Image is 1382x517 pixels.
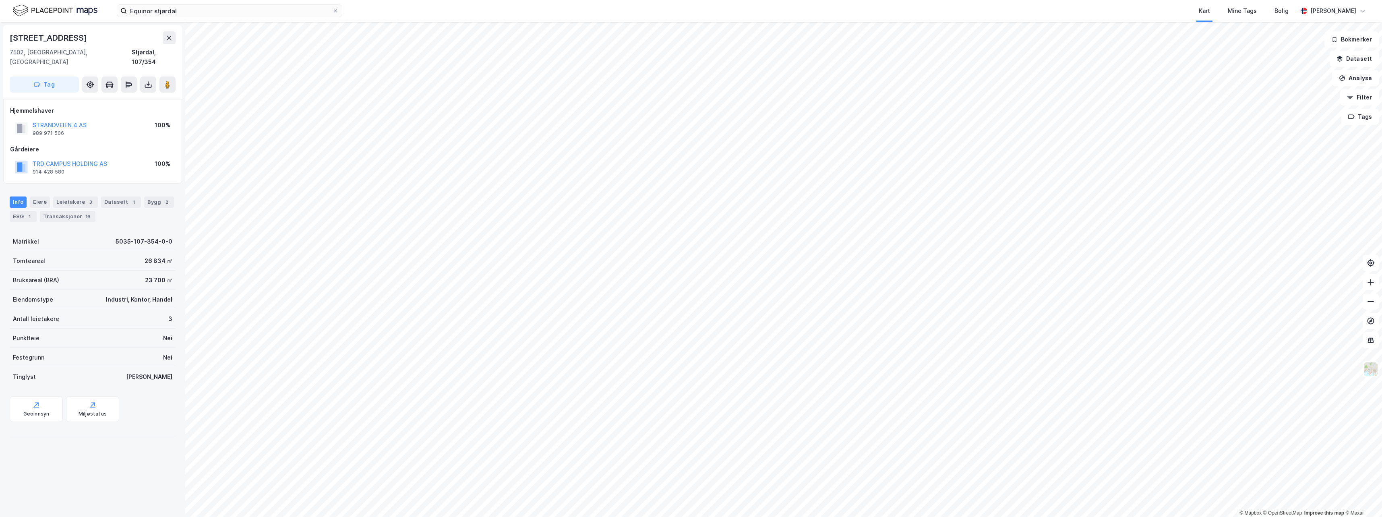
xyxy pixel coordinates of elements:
div: Nei [163,353,172,362]
a: Improve this map [1304,510,1344,516]
div: [PERSON_NAME] [126,372,172,382]
div: 16 [84,213,92,221]
div: 100% [155,120,170,130]
div: Antall leietakere [13,314,59,324]
div: [STREET_ADDRESS] [10,31,89,44]
div: Datasett [101,196,141,208]
div: Tinglyst [13,372,36,382]
div: Leietakere [53,196,98,208]
div: Gårdeiere [10,145,175,154]
div: 2 [163,198,171,206]
div: 1 [25,213,33,221]
button: Datasett [1330,51,1379,67]
button: Analyse [1332,70,1379,86]
div: [PERSON_NAME] [1310,6,1356,16]
div: Eiendomstype [13,295,53,304]
div: Hjemmelshaver [10,106,175,116]
div: 5035-107-354-0-0 [116,237,172,246]
div: Tomteareal [13,256,45,266]
div: Miljøstatus [79,411,107,417]
div: Nei [163,333,172,343]
div: ESG [10,211,37,222]
div: 989 971 506 [33,130,64,136]
div: Geoinnsyn [23,411,50,417]
div: Kontrollprogram for chat [1342,478,1382,517]
a: Mapbox [1239,510,1262,516]
img: Z [1363,362,1378,377]
button: Bokmerker [1324,31,1379,48]
div: 23 700 ㎡ [145,275,172,285]
div: Mine Tags [1228,6,1257,16]
div: Industri, Kontor, Handel [106,295,172,304]
div: Matrikkel [13,237,39,246]
div: Bygg [144,196,174,208]
div: 26 834 ㎡ [145,256,172,266]
input: Søk på adresse, matrikkel, gårdeiere, leietakere eller personer [127,5,332,17]
button: Filter [1340,89,1379,105]
div: Eiere [30,196,50,208]
div: Punktleie [13,333,39,343]
div: Transaksjoner [40,211,95,222]
button: Tags [1341,109,1379,125]
div: 7502, [GEOGRAPHIC_DATA], [GEOGRAPHIC_DATA] [10,48,132,67]
div: 100% [155,159,170,169]
button: Tag [10,77,79,93]
img: logo.f888ab2527a4732fd821a326f86c7f29.svg [13,4,97,18]
div: Festegrunn [13,353,44,362]
iframe: Chat Widget [1342,478,1382,517]
div: 1 [130,198,138,206]
div: Bruksareal (BRA) [13,275,59,285]
a: OpenStreetMap [1263,510,1302,516]
div: 914 428 580 [33,169,64,175]
div: 3 [87,198,95,206]
div: Kart [1199,6,1210,16]
div: Stjørdal, 107/354 [132,48,176,67]
div: Info [10,196,27,208]
div: Bolig [1274,6,1289,16]
div: 3 [168,314,172,324]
